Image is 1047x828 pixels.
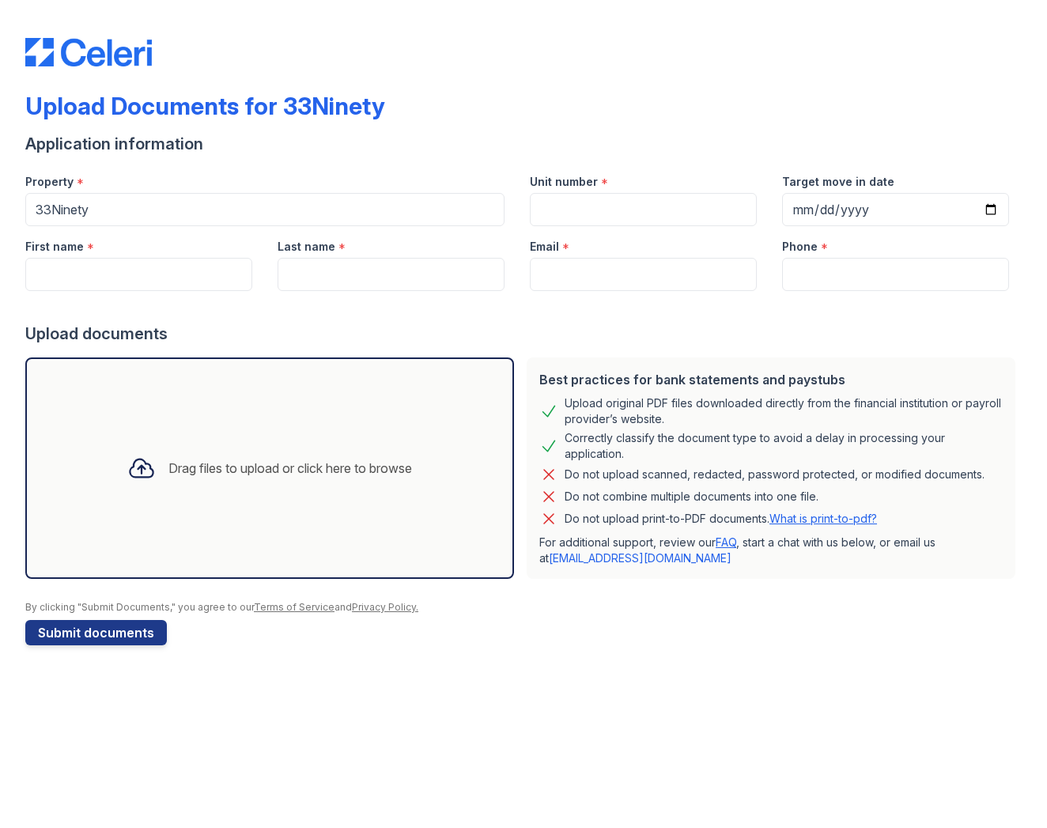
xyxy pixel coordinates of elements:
[25,601,1022,614] div: By clicking "Submit Documents," you agree to our and
[25,92,385,120] div: Upload Documents for 33Ninety
[549,551,731,565] a: [EMAIL_ADDRESS][DOMAIN_NAME]
[168,459,412,478] div: Drag files to upload or click here to browse
[539,370,1003,389] div: Best practices for bank statements and paystubs
[716,535,736,549] a: FAQ
[25,239,84,255] label: First name
[565,430,1003,462] div: Correctly classify the document type to avoid a delay in processing your application.
[565,511,877,527] p: Do not upload print-to-PDF documents.
[25,133,1022,155] div: Application information
[254,601,335,613] a: Terms of Service
[565,465,985,484] div: Do not upload scanned, redacted, password protected, or modified documents.
[769,512,877,525] a: What is print-to-pdf?
[530,239,559,255] label: Email
[25,620,167,645] button: Submit documents
[25,38,152,66] img: CE_Logo_Blue-a8612792a0a2168367f1c8372b55b34899dd931a85d93a1a3d3e32e68fde9ad4.png
[565,487,818,506] div: Do not combine multiple documents into one file.
[530,174,598,190] label: Unit number
[25,323,1022,345] div: Upload documents
[782,174,894,190] label: Target move in date
[782,239,818,255] label: Phone
[565,395,1003,427] div: Upload original PDF files downloaded directly from the financial institution or payroll provider’...
[25,174,74,190] label: Property
[352,601,418,613] a: Privacy Policy.
[539,535,1003,566] p: For additional support, review our , start a chat with us below, or email us at
[278,239,335,255] label: Last name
